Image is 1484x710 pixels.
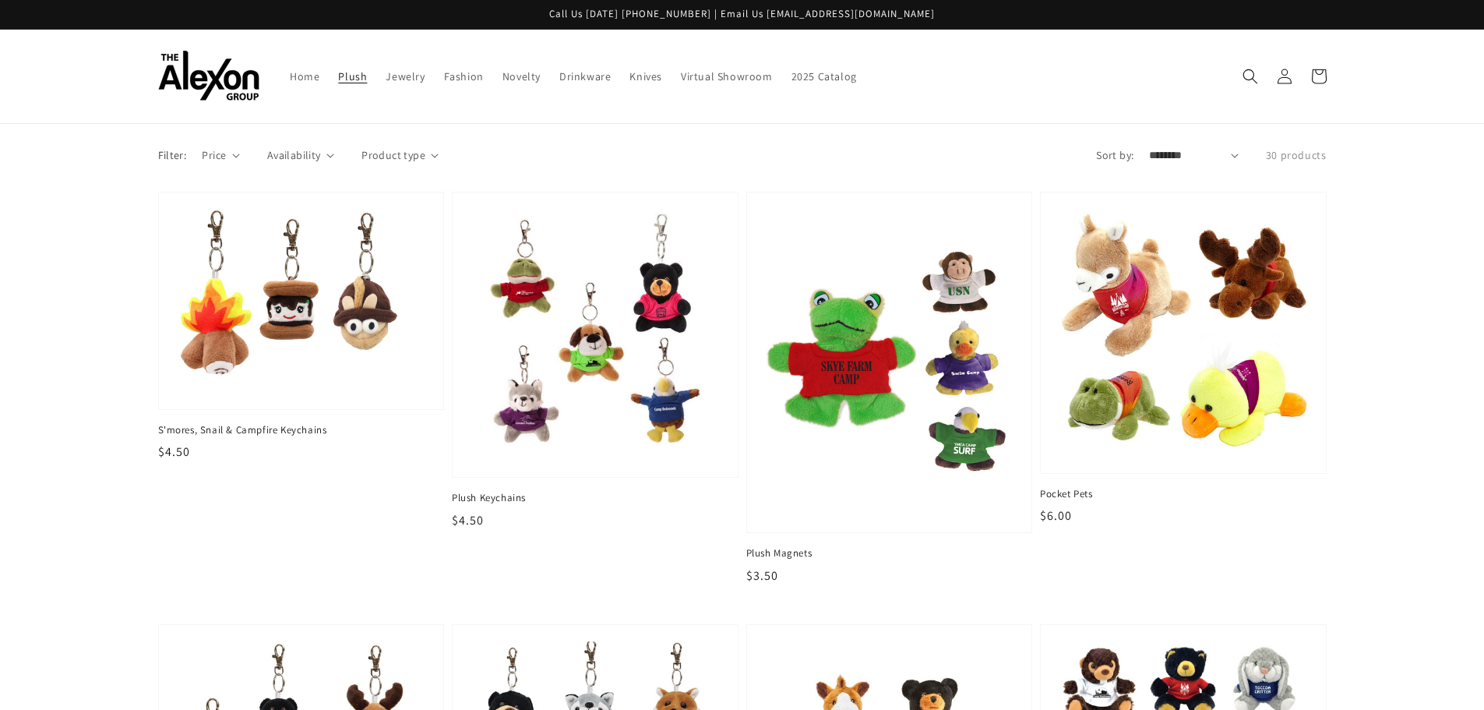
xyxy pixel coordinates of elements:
[174,208,428,394] img: S'mores, Snail & Campfire Keychains
[550,60,620,93] a: Drinkware
[1233,59,1267,94] summary: Search
[435,60,493,93] a: Fashion
[559,69,611,83] span: Drinkware
[386,69,425,83] span: Jewelry
[452,512,484,528] span: $4.50
[502,69,541,83] span: Novelty
[746,567,778,584] span: $3.50
[746,192,1033,585] a: Plush Magnets Plush Magnets $3.50
[158,443,190,460] span: $4.50
[376,60,434,93] a: Jewelry
[1040,507,1072,524] span: $6.00
[158,423,445,437] span: S'mores, Snail & Campfire Keychains
[444,69,484,83] span: Fashion
[452,192,738,530] a: Plush Keychains Plush Keychains $4.50
[746,546,1033,560] span: Plush Magnets
[338,69,367,83] span: Plush
[1266,147,1327,164] p: 30 products
[1056,208,1310,457] img: Pocket Pets
[329,60,376,93] a: Plush
[280,60,329,93] a: Home
[290,69,319,83] span: Home
[763,208,1017,517] img: Plush Magnets
[791,69,857,83] span: 2025 Catalog
[158,51,259,101] img: The Alexon Group
[672,60,782,93] a: Virtual Showroom
[361,147,425,164] span: Product type
[158,192,445,461] a: S'mores, Snail & Campfire Keychains S'mores, Snail & Campfire Keychains $4.50
[361,147,439,164] summary: Product type
[681,69,773,83] span: Virtual Showroom
[158,147,187,164] p: Filter:
[202,147,240,164] summary: Price
[1040,192,1327,525] a: Pocket Pets Pocket Pets $6.00
[267,147,334,164] summary: Availability
[782,60,866,93] a: 2025 Catalog
[620,60,672,93] a: Knives
[452,491,738,505] span: Plush Keychains
[493,60,550,93] a: Novelty
[267,147,321,164] span: Availability
[629,69,662,83] span: Knives
[1096,147,1133,164] label: Sort by:
[202,147,226,164] span: Price
[468,208,722,462] img: Plush Keychains
[1040,487,1327,501] span: Pocket Pets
